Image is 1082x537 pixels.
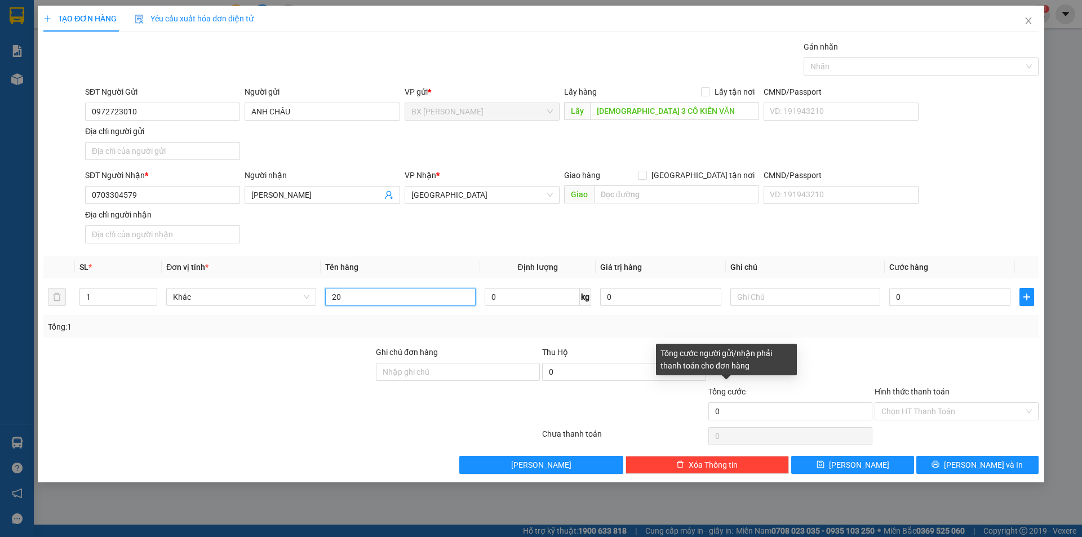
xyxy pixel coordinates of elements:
[875,387,950,396] label: Hình thức thanh toán
[85,142,240,160] input: Địa chỉ của người gửi
[564,87,597,96] span: Lấy hàng
[245,86,400,98] div: Người gửi
[730,288,880,306] input: Ghi Chú
[173,289,309,305] span: Khác
[594,185,759,203] input: Dọc đường
[708,387,746,396] span: Tổng cước
[580,288,591,306] span: kg
[459,456,623,474] button: [PERSON_NAME]
[829,459,889,471] span: [PERSON_NAME]
[726,256,885,278] th: Ghi chú
[85,86,240,98] div: SĐT Người Gửi
[245,169,400,181] div: Người nhận
[889,263,928,272] span: Cước hàng
[764,169,919,181] div: CMND/Passport
[325,263,358,272] span: Tên hàng
[135,14,254,23] span: Yêu cầu xuất hóa đơn điện tử
[804,42,838,51] label: Gán nhãn
[511,459,571,471] span: [PERSON_NAME]
[405,86,560,98] div: VP gửi
[85,208,240,221] div: Địa chỉ người nhận
[541,428,707,447] div: Chưa thanh toán
[564,102,590,120] span: Lấy
[932,460,939,469] span: printer
[376,363,540,381] input: Ghi chú đơn hàng
[689,459,738,471] span: Xóa Thông tin
[710,86,759,98] span: Lấy tận nơi
[817,460,824,469] span: save
[79,263,88,272] span: SL
[325,288,475,306] input: VD: Bàn, Ghế
[1019,288,1034,306] button: plus
[590,102,759,120] input: Dọc đường
[1024,16,1033,25] span: close
[405,171,436,180] span: VP Nhận
[411,187,553,203] span: Sài Gòn
[764,86,919,98] div: CMND/Passport
[600,288,721,306] input: 0
[564,185,594,203] span: Giao
[564,171,600,180] span: Giao hàng
[626,456,790,474] button: deleteXóa Thông tin
[944,459,1023,471] span: [PERSON_NAME] và In
[916,456,1039,474] button: printer[PERSON_NAME] và In
[376,348,438,357] label: Ghi chú đơn hàng
[1013,6,1044,37] button: Close
[135,15,144,24] img: icon
[600,263,642,272] span: Giá trị hàng
[85,225,240,243] input: Địa chỉ của người nhận
[542,348,568,357] span: Thu Hộ
[656,344,797,375] div: Tổng cước người gửi/nhận phải thanh toán cho đơn hàng
[384,190,393,199] span: user-add
[411,103,553,120] span: BX Cao Lãnh
[48,288,66,306] button: delete
[166,263,209,272] span: Đơn vị tính
[43,15,51,23] span: plus
[85,125,240,137] div: Địa chỉ người gửi
[43,14,117,23] span: TẠO ĐƠN HÀNG
[48,321,418,333] div: Tổng: 1
[791,456,914,474] button: save[PERSON_NAME]
[1020,292,1034,301] span: plus
[647,169,759,181] span: [GEOGRAPHIC_DATA] tận nơi
[676,460,684,469] span: delete
[518,263,558,272] span: Định lượng
[85,169,240,181] div: SĐT Người Nhận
